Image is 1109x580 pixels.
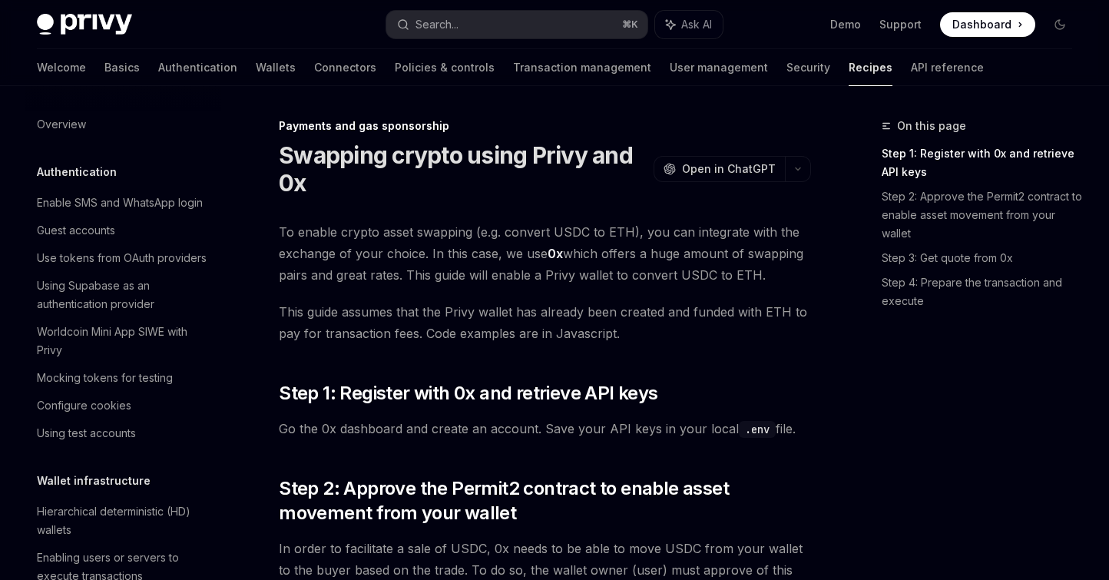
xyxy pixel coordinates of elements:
[513,49,651,86] a: Transaction management
[415,15,458,34] div: Search...
[849,49,892,86] a: Recipes
[25,217,221,244] a: Guest accounts
[37,424,136,442] div: Using test accounts
[25,419,221,447] a: Using test accounts
[882,246,1084,270] a: Step 3: Get quote from 0x
[37,163,117,181] h5: Authentication
[279,381,657,406] span: Step 1: Register with 0x and retrieve API keys
[37,472,151,490] h5: Wallet infrastructure
[25,272,221,318] a: Using Supabase as an authentication provider
[940,12,1035,37] a: Dashboard
[739,421,776,438] code: .env
[37,115,86,134] div: Overview
[548,246,563,262] a: 0x
[655,11,723,38] button: Ask AI
[879,17,922,32] a: Support
[279,221,811,286] span: To enable crypto asset swapping (e.g. convert USDC to ETH), you can integrate with the exchange o...
[882,184,1084,246] a: Step 2: Approve the Permit2 contract to enable asset movement from your wallet
[386,11,648,38] button: Search...⌘K
[1048,12,1072,37] button: Toggle dark mode
[37,369,173,387] div: Mocking tokens for testing
[37,221,115,240] div: Guest accounts
[952,17,1011,32] span: Dashboard
[622,18,638,31] span: ⌘ K
[882,141,1084,184] a: Step 1: Register with 0x and retrieve API keys
[786,49,830,86] a: Security
[279,118,811,134] div: Payments and gas sponsorship
[37,49,86,86] a: Welcome
[882,270,1084,313] a: Step 4: Prepare the transaction and execute
[37,249,207,267] div: Use tokens from OAuth providers
[37,396,131,415] div: Configure cookies
[37,277,212,313] div: Using Supabase as an authentication provider
[314,49,376,86] a: Connectors
[25,498,221,544] a: Hierarchical deterministic (HD) wallets
[25,111,221,138] a: Overview
[897,117,966,135] span: On this page
[279,141,647,197] h1: Swapping crypto using Privy and 0x
[670,49,768,86] a: User management
[256,49,296,86] a: Wallets
[37,194,203,212] div: Enable SMS and WhatsApp login
[682,161,776,177] span: Open in ChatGPT
[25,318,221,364] a: Worldcoin Mini App SIWE with Privy
[654,156,785,182] button: Open in ChatGPT
[104,49,140,86] a: Basics
[25,364,221,392] a: Mocking tokens for testing
[158,49,237,86] a: Authentication
[25,392,221,419] a: Configure cookies
[37,323,212,360] div: Worldcoin Mini App SIWE with Privy
[25,189,221,217] a: Enable SMS and WhatsApp login
[279,418,811,439] span: Go the 0x dashboard and create an account. Save your API keys in your local file.
[37,502,212,539] div: Hierarchical deterministic (HD) wallets
[279,301,811,344] span: This guide assumes that the Privy wallet has already been created and funded with ETH to pay for ...
[395,49,495,86] a: Policies & controls
[911,49,984,86] a: API reference
[37,14,132,35] img: dark logo
[25,244,221,272] a: Use tokens from OAuth providers
[279,476,811,525] span: Step 2: Approve the Permit2 contract to enable asset movement from your wallet
[681,17,712,32] span: Ask AI
[830,17,861,32] a: Demo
